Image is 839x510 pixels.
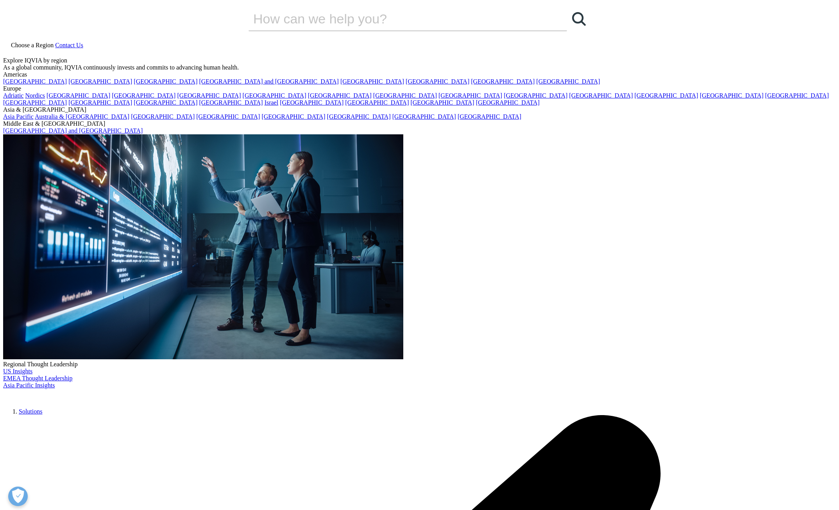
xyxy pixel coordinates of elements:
a: [GEOGRAPHIC_DATA] [406,78,469,85]
a: [GEOGRAPHIC_DATA] and [GEOGRAPHIC_DATA] [3,127,143,134]
div: As a global community, IQVIA continuously invests and commits to advancing human health. [3,64,836,71]
a: [GEOGRAPHIC_DATA] [177,92,241,99]
a: [GEOGRAPHIC_DATA] [340,78,404,85]
a: [GEOGRAPHIC_DATA] [765,92,829,99]
a: [GEOGRAPHIC_DATA] [47,92,110,99]
a: Solutions [19,408,42,415]
a: Search [567,7,590,30]
a: Asia Pacific [3,113,34,120]
input: Search [249,7,545,30]
a: Asia Pacific Insights [3,382,55,389]
span: Choose a Region [11,42,54,48]
a: [GEOGRAPHIC_DATA] [196,113,260,120]
a: US Insights [3,368,32,374]
a: [GEOGRAPHIC_DATA] [68,99,132,106]
a: Nordics [25,92,45,99]
a: [GEOGRAPHIC_DATA] [3,78,67,85]
a: [GEOGRAPHIC_DATA] [476,99,540,106]
a: [GEOGRAPHIC_DATA] [3,99,67,106]
a: [GEOGRAPHIC_DATA] [410,99,474,106]
a: [GEOGRAPHIC_DATA] [373,92,437,99]
a: [GEOGRAPHIC_DATA] [634,92,698,99]
svg: Search [572,12,586,26]
a: [GEOGRAPHIC_DATA] [536,78,600,85]
a: [GEOGRAPHIC_DATA] [131,113,195,120]
a: [GEOGRAPHIC_DATA] [345,99,409,106]
a: [GEOGRAPHIC_DATA] [458,113,521,120]
a: [GEOGRAPHIC_DATA] [392,113,456,120]
a: [GEOGRAPHIC_DATA] [199,99,263,106]
a: [GEOGRAPHIC_DATA] [280,99,343,106]
a: [GEOGRAPHIC_DATA] [112,92,175,99]
a: [GEOGRAPHIC_DATA] [438,92,502,99]
div: Americas [3,71,836,78]
a: [GEOGRAPHIC_DATA] [68,78,132,85]
a: [GEOGRAPHIC_DATA] [243,92,306,99]
button: Open Preferences [8,487,28,506]
a: [GEOGRAPHIC_DATA] [134,78,197,85]
a: Contact Us [55,42,83,48]
a: EMEA Thought Leadership [3,375,72,382]
div: Regional Thought Leadership [3,361,836,368]
img: IQVIA Healthcare Information Technology and Pharma Clinical Research Company [3,389,66,400]
img: 2093_analyzing-data-using-big-screen-display-and-laptop.png [3,134,403,359]
a: [GEOGRAPHIC_DATA] and [GEOGRAPHIC_DATA] [199,78,338,85]
div: Explore IQVIA by region [3,57,836,64]
a: Israel [265,99,279,106]
a: [GEOGRAPHIC_DATA] [569,92,633,99]
a: Australia & [GEOGRAPHIC_DATA] [35,113,129,120]
a: [GEOGRAPHIC_DATA] [134,99,197,106]
a: [GEOGRAPHIC_DATA] [471,78,535,85]
a: [GEOGRAPHIC_DATA] [308,92,372,99]
a: [GEOGRAPHIC_DATA] [504,92,567,99]
div: Europe [3,85,836,92]
a: [GEOGRAPHIC_DATA] [261,113,325,120]
a: [GEOGRAPHIC_DATA] [700,92,764,99]
a: [GEOGRAPHIC_DATA] [327,113,391,120]
a: Adriatic [3,92,23,99]
div: Middle East & [GEOGRAPHIC_DATA] [3,120,836,127]
div: Asia & [GEOGRAPHIC_DATA] [3,106,836,113]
